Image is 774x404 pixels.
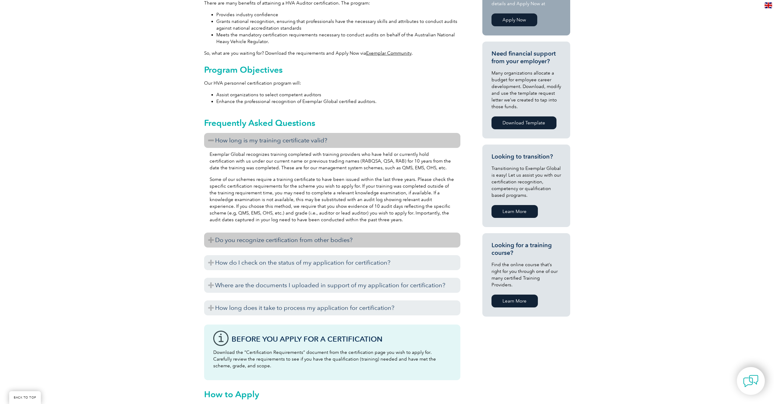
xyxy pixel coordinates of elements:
h2: How to Apply [204,389,460,399]
p: Many organizations allocate a budget for employee career development. Download, modify and use th... [491,70,561,110]
h3: Do you recognize certification from other bodies? [204,233,460,248]
a: BACK TO TOP [9,391,41,404]
h3: Looking to transition? [491,153,561,160]
p: Find the online course that’s right for you through one of our many certified Training Providers. [491,261,561,288]
h2: Frequently Asked Questions [204,118,460,128]
li: Assist organizations to select competent auditors [216,91,460,98]
img: contact-chat.png [743,373,758,389]
h3: Where are the documents I uploaded in support of my application for certification? [204,278,460,293]
a: Download Template [491,116,556,129]
p: Some of our schemes require a training certificate to have been issued within the last three year... [210,176,455,223]
li: Provides industry confidence [216,11,460,18]
h3: Looking for a training course? [491,241,561,257]
p: Exemplar Global recognizes training completed with training providers who have held or currently ... [210,151,455,171]
img: en [765,2,772,8]
a: Apply Now [491,13,537,26]
h3: Need financial support from your employer? [491,50,561,65]
p: So, what are you waiting for? Download the requirements and Apply Now via . [204,50,460,57]
p: Our HVA personnel certification program will: [204,80,460,86]
p: Transitioning to Exemplar Global is easy! Let us assist you with our certification recognition, c... [491,165,561,199]
h3: How long does it take to process my application for certification? [204,300,460,315]
h3: How long is my training certificate valid? [204,133,460,148]
h2: Program Objectives [204,65,460,75]
li: Meets the mandatory certification requirements necessary to conduct audits on behalf of the Austr... [216,31,460,45]
a: Learn More [491,295,538,307]
a: Exemplar Community [366,50,412,56]
p: Download the “Certification Requirements” document from the certification page you wish to apply ... [213,349,451,369]
li: Grants national recognition, ensuring that professionals have the necessary skills and attributes... [216,18,460,31]
h3: How do I check on the status of my application for certification? [204,255,460,270]
a: Learn More [491,205,538,218]
h3: Before You Apply For a Certification [232,335,451,343]
li: Enhance the professional recognition of Exemplar Global certified auditors. [216,98,460,105]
